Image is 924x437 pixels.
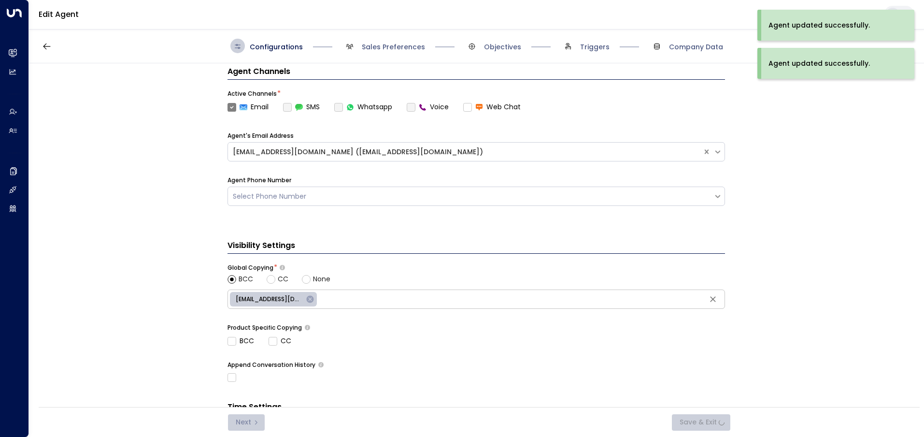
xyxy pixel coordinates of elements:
div: Select Phone Number [233,191,709,202]
button: Determine if there should be product-specific CC or BCC rules for all of the agent’s emails. Sele... [305,325,310,330]
h4: Agent Channels [227,66,725,80]
label: CC [269,336,291,346]
span: BCC [239,274,253,284]
label: Agent's Email Address [227,131,294,140]
button: Only use if needed, as email clients normally append the conversation history to outgoing emails.... [318,362,324,367]
label: Agent Phone Number [227,176,291,185]
span: Company Data [669,42,723,52]
label: Web Chat [463,102,521,112]
div: Agent updated successfully. [768,58,870,69]
label: Whatsapp [334,102,392,112]
div: Agent updated successfully. [768,20,870,30]
label: Voice [407,102,449,112]
label: Global Copying [227,263,273,272]
span: CC [278,274,288,284]
label: Product Specific Copying [227,323,302,332]
span: Sales Preferences [362,42,425,52]
div: [EMAIL_ADDRESS][DOMAIN_NAME] ([EMAIL_ADDRESS][DOMAIN_NAME]) [233,147,697,157]
span: Configurations [250,42,303,52]
div: To activate this channel, please go to the Integrations page [283,102,320,112]
label: Email [227,102,269,112]
span: None [313,274,330,284]
div: To activate this channel, please go to the Integrations page [407,102,449,112]
label: Active Channels [227,89,277,98]
button: Choose whether the agent should include specific emails in the CC or BCC line of all outgoing ema... [280,264,285,271]
label: BCC [227,336,254,346]
button: Clear [706,292,720,306]
label: SMS [283,102,320,112]
h3: Visibility Settings [227,240,725,254]
div: [EMAIL_ADDRESS][DOMAIN_NAME] [230,292,317,306]
div: To activate this channel, please go to the Integrations page [334,102,392,112]
label: Append Conversation History [227,361,315,369]
span: Objectives [484,42,521,52]
span: Triggers [580,42,610,52]
span: [EMAIL_ADDRESS][DOMAIN_NAME] [230,295,309,304]
h3: Time Settings [227,401,725,415]
a: Edit Agent [39,9,79,20]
